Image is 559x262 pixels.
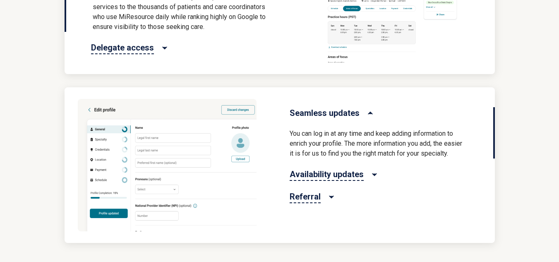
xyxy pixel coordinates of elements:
p: You can log in at any time and keep adding information to enrich your profile. The more informati... [290,129,467,159]
span: Availability updates [290,168,364,181]
span: Referral [290,191,321,203]
button: Delegate access [91,42,169,54]
span: Delegate access [91,42,154,54]
button: Seamless updates [290,107,374,119]
span: Seamless updates [290,107,360,119]
button: Referral [290,191,336,203]
button: Availability updates [290,168,379,181]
